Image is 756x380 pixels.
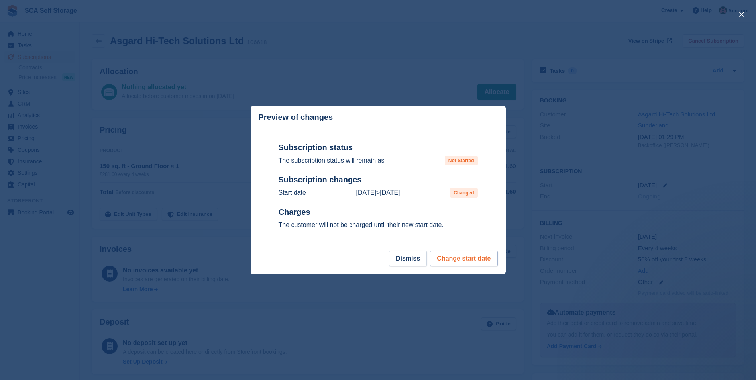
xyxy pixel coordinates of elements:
[450,188,477,198] span: Changed
[279,220,478,230] p: The customer will not be charged until their new start date.
[735,8,748,21] button: close
[356,188,400,198] p: >
[430,251,497,266] button: Change start date
[279,156,385,165] p: The subscription status will remain as
[279,175,478,185] h2: Subscription changes
[445,156,478,165] span: Not Started
[259,113,333,122] p: Preview of changes
[279,143,478,153] h2: Subscription status
[389,251,427,266] button: Dismiss
[279,207,478,217] h2: Charges
[356,189,376,196] time: 2025-09-19 00:00:00 UTC
[380,189,400,196] time: 2025-09-21 23:00:00 UTC
[279,188,306,198] p: Start date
